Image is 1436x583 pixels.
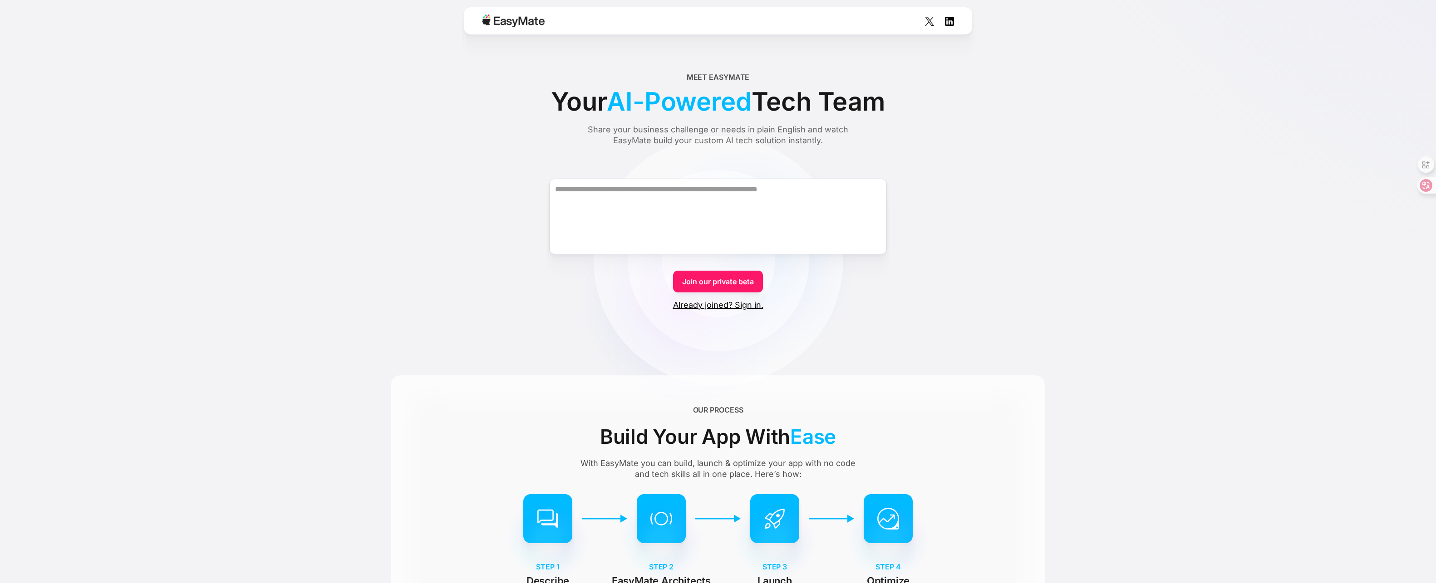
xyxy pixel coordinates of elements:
div: With EasyMate you can build, launch & optimize your app with no code and tech skills all in one p... [575,458,861,480]
span: AI-Powered [607,83,751,121]
img: Social Icon [945,17,954,26]
a: Join our private beta [673,271,763,292]
div: OUR PROCESS [693,404,743,415]
div: Your [551,83,885,121]
img: Social Icon [925,17,934,26]
img: Easymate logo [482,15,545,27]
div: Meet EasyMate [687,72,750,83]
span: Tech Team [752,83,885,121]
div: Build Your App With [600,421,836,452]
form: Form [391,162,1045,311]
div: Share your business challenge or needs in plain English and watch EasyMate build your custom AI t... [570,124,866,146]
span: Ease [790,421,836,452]
a: Already joined? Sign in. [673,300,763,311]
